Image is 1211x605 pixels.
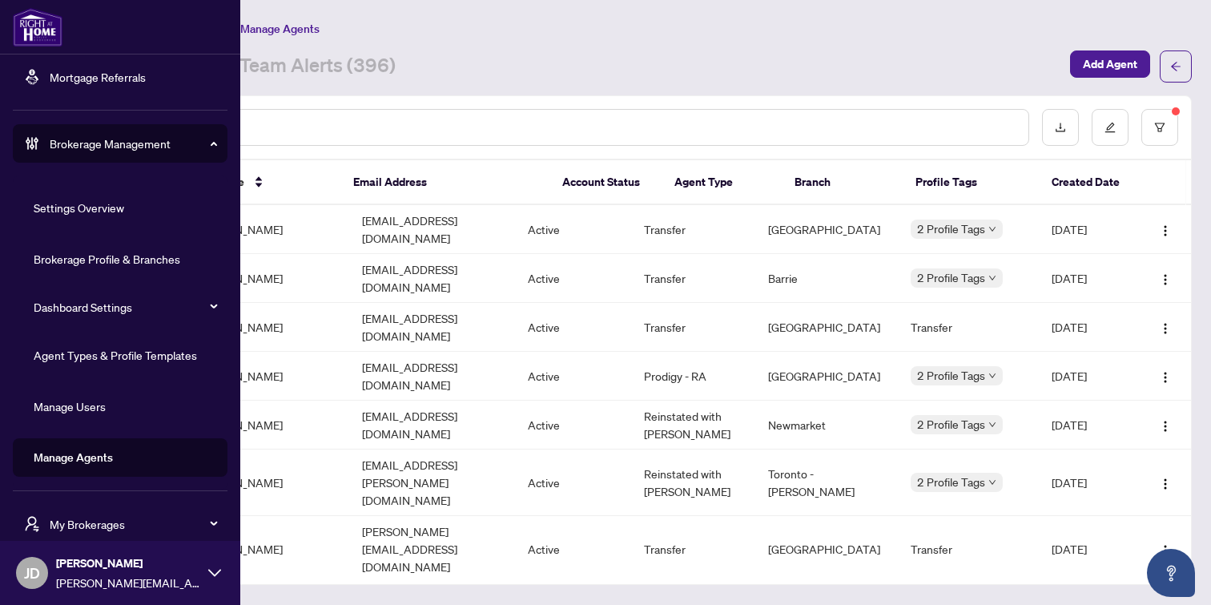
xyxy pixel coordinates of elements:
[1070,50,1150,78] button: Add Agent
[1153,536,1178,562] button: Logo
[1159,322,1172,335] img: Logo
[1083,51,1137,77] span: Add Agent
[988,225,996,233] span: down
[183,303,349,352] td: [PERSON_NAME]
[917,268,985,287] span: 2 Profile Tags
[515,303,631,352] td: Active
[13,8,62,46] img: logo
[24,516,40,532] span: user-switch
[515,516,631,583] td: Active
[24,562,40,584] span: JD
[631,352,755,401] td: Prodigy - RA
[515,352,631,401] td: Active
[1055,122,1066,133] span: download
[631,205,755,254] td: Transfer
[34,348,197,362] a: Agent Types & Profile Templates
[1092,109,1129,146] button: edit
[1153,363,1178,389] button: Logo
[755,205,898,254] td: [GEOGRAPHIC_DATA]
[1039,401,1138,450] td: [DATE]
[1159,420,1172,433] img: Logo
[50,135,216,152] span: Brokerage Management
[1153,470,1178,495] button: Logo
[917,415,985,434] span: 2 Profile Tags
[1159,478,1172,490] img: Logo
[1153,216,1178,242] button: Logo
[349,401,515,450] td: [EMAIL_ADDRESS][DOMAIN_NAME]
[549,160,662,205] th: Account Status
[782,160,902,205] th: Branch
[898,516,1039,583] td: Transfer
[50,515,216,533] span: My Brokerages
[340,160,549,205] th: Email Address
[1153,314,1178,340] button: Logo
[755,516,898,583] td: [GEOGRAPHIC_DATA]
[349,254,515,303] td: [EMAIL_ADDRESS][DOMAIN_NAME]
[1147,549,1195,597] button: Open asap
[755,303,898,352] td: [GEOGRAPHIC_DATA]
[240,22,320,36] span: Manage Agents
[183,450,349,516] td: [PERSON_NAME]
[1159,544,1172,557] img: Logo
[903,160,1039,205] th: Profile Tags
[1039,516,1138,583] td: [DATE]
[1039,303,1138,352] td: [DATE]
[349,450,515,516] td: [EMAIL_ADDRESS][PERSON_NAME][DOMAIN_NAME]
[988,372,996,380] span: down
[988,421,996,429] span: down
[34,200,124,215] a: Settings Overview
[631,516,755,583] td: Transfer
[239,52,396,81] a: Team Alerts (396)
[183,401,349,450] td: [PERSON_NAME]
[917,220,985,238] span: 2 Profile Tags
[631,254,755,303] td: Transfer
[755,401,898,450] td: Newmarket
[662,160,782,205] th: Agent Type
[183,205,349,254] td: [PERSON_NAME]
[515,401,631,450] td: Active
[1039,352,1138,401] td: [DATE]
[34,399,106,413] a: Manage Users
[1159,224,1172,237] img: Logo
[515,205,631,254] td: Active
[349,352,515,401] td: [EMAIL_ADDRESS][DOMAIN_NAME]
[755,450,898,516] td: Toronto - [PERSON_NAME]
[1153,265,1178,291] button: Logo
[1170,61,1181,72] span: arrow-left
[34,300,132,314] a: Dashboard Settings
[631,401,755,450] td: Reinstated with [PERSON_NAME]
[1154,122,1165,133] span: filter
[1104,122,1116,133] span: edit
[515,450,631,516] td: Active
[755,254,898,303] td: Barrie
[349,516,515,583] td: [PERSON_NAME][EMAIL_ADDRESS][DOMAIN_NAME]
[183,254,349,303] td: [PERSON_NAME]
[1039,254,1138,303] td: [DATE]
[917,366,985,385] span: 2 Profile Tags
[631,303,755,352] td: Transfer
[50,70,146,84] a: Mortgage Referrals
[183,352,349,401] td: [PERSON_NAME]
[1159,273,1172,286] img: Logo
[1039,160,1135,205] th: Created Date
[898,303,1039,352] td: Transfer
[1141,109,1178,146] button: filter
[180,160,340,205] th: Full Name
[1042,109,1079,146] button: download
[988,478,996,486] span: down
[183,516,349,583] td: [PERSON_NAME]
[1159,371,1172,384] img: Logo
[349,205,515,254] td: [EMAIL_ADDRESS][DOMAIN_NAME]
[1153,412,1178,438] button: Logo
[56,574,200,591] span: [PERSON_NAME][EMAIL_ADDRESS][PERSON_NAME][DOMAIN_NAME]
[515,254,631,303] td: Active
[349,303,515,352] td: [EMAIL_ADDRESS][DOMAIN_NAME]
[34,252,180,266] a: Brokerage Profile & Branches
[917,473,985,491] span: 2 Profile Tags
[1039,205,1138,254] td: [DATE]
[56,555,200,572] span: [PERSON_NAME]
[755,352,898,401] td: [GEOGRAPHIC_DATA]
[631,450,755,516] td: Reinstated with [PERSON_NAME]
[988,274,996,282] span: down
[34,450,113,465] a: Manage Agents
